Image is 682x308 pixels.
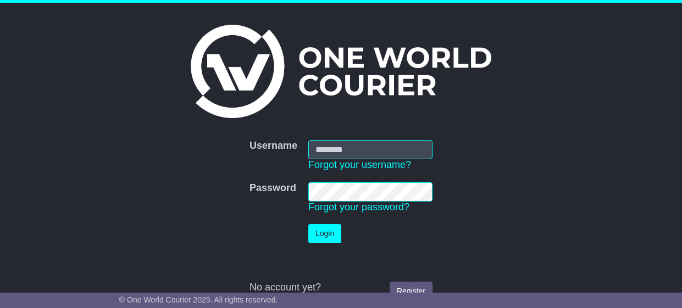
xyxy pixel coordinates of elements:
img: One World [191,25,491,118]
button: Login [308,224,341,243]
a: Forgot your username? [308,159,411,170]
label: Username [249,140,297,152]
a: Register [390,282,433,301]
a: Forgot your password? [308,201,409,212]
label: Password [249,182,296,194]
span: © One World Courier 2025. All rights reserved. [119,295,278,304]
div: No account yet? [249,282,433,294]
